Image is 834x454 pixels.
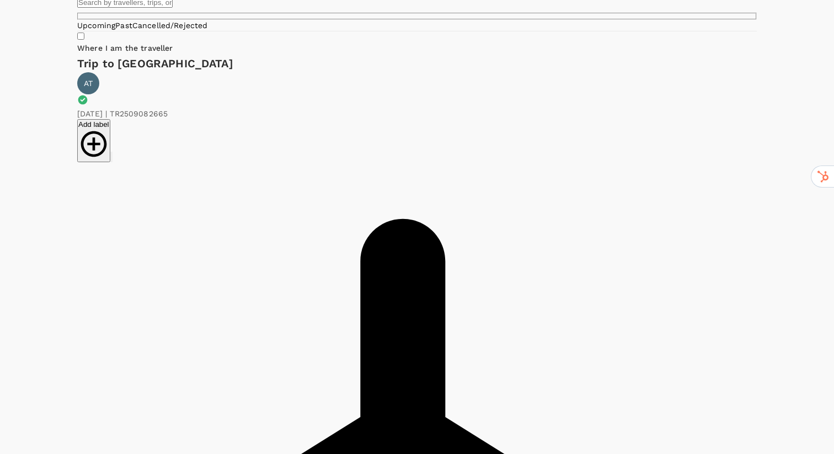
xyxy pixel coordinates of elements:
h6: Where I am the traveller [77,42,757,55]
a: Past [115,21,132,30]
button: Add label [77,119,110,162]
span: | [105,109,107,118]
h6: Trip to [GEOGRAPHIC_DATA] [77,55,757,72]
p: [DATE] TR2509082665 [77,108,168,119]
a: Cancelled/Rejected [132,21,208,30]
p: AT [84,78,93,89]
a: Upcoming [77,21,115,30]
